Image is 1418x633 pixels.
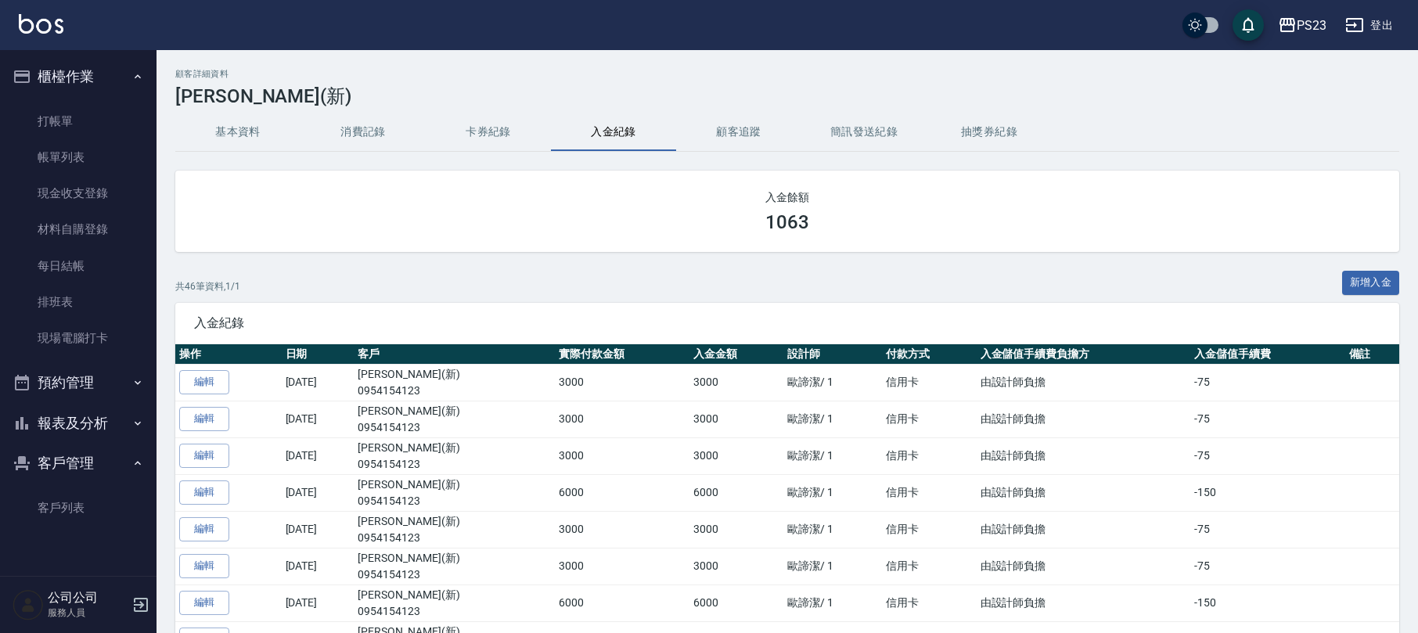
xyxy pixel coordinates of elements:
td: [DATE] [282,437,354,474]
td: -150 [1190,584,1344,621]
p: 0954154123 [358,493,551,509]
a: 編輯 [179,370,229,394]
button: 入金紀錄 [551,113,676,151]
td: [DATE] [282,511,354,548]
button: 基本資料 [175,113,301,151]
button: 顧客追蹤 [676,113,801,151]
img: Logo [19,14,63,34]
button: 登出 [1339,11,1399,40]
td: [DATE] [282,364,354,401]
h2: 顧客詳細資料 [175,69,1399,79]
td: 信用卡 [882,474,977,511]
p: 0954154123 [358,603,551,620]
td: -75 [1190,364,1344,401]
td: 信用卡 [882,511,977,548]
h3: 1063 [765,211,809,233]
th: 日期 [282,344,354,365]
td: 歐諦潔 / 1 [783,548,882,584]
th: 備註 [1345,344,1399,365]
a: 材料自購登錄 [6,211,150,247]
td: 信用卡 [882,437,977,474]
td: 信用卡 [882,584,977,621]
td: 由設計師負擔 [977,437,1191,474]
td: -75 [1190,548,1344,584]
a: 編輯 [179,554,229,578]
td: -75 [1190,401,1344,437]
td: 3000 [555,401,689,437]
button: 新增入金 [1342,271,1400,295]
td: 由設計師負擔 [977,364,1191,401]
th: 入金儲值手續費 [1190,344,1344,365]
button: 客戶管理 [6,443,150,484]
p: 0954154123 [358,530,551,546]
td: 6000 [689,584,784,621]
td: 歐諦潔 / 1 [783,437,882,474]
p: 服務人員 [48,606,128,620]
td: 信用卡 [882,548,977,584]
td: 3000 [689,364,784,401]
td: 由設計師負擔 [977,474,1191,511]
div: PS23 [1297,16,1326,35]
td: 信用卡 [882,401,977,437]
p: 0954154123 [358,456,551,473]
td: 3000 [555,548,689,584]
td: 3000 [555,364,689,401]
h2: 入金餘額 [194,189,1380,205]
button: PS23 [1272,9,1333,41]
td: [DATE] [282,548,354,584]
a: 帳單列表 [6,139,150,175]
th: 客戶 [354,344,555,365]
td: 歐諦潔 / 1 [783,401,882,437]
td: [PERSON_NAME](新) [354,548,555,584]
a: 編輯 [179,517,229,541]
td: [PERSON_NAME](新) [354,584,555,621]
td: [PERSON_NAME](新) [354,364,555,401]
button: 預約管理 [6,362,150,403]
td: 歐諦潔 / 1 [783,474,882,511]
img: Person [13,589,44,620]
button: 消費記錄 [301,113,426,151]
td: [PERSON_NAME](新) [354,437,555,474]
th: 入金儲值手續費負擔方 [977,344,1191,365]
td: 由設計師負擔 [977,548,1191,584]
td: 由設計師負擔 [977,584,1191,621]
th: 入金金額 [689,344,784,365]
a: 編輯 [179,591,229,615]
button: 報表及分析 [6,403,150,444]
p: 0954154123 [358,383,551,399]
td: [PERSON_NAME](新) [354,474,555,511]
p: 0954154123 [358,566,551,583]
a: 打帳單 [6,103,150,139]
td: 由設計師負擔 [977,511,1191,548]
td: 6000 [555,584,689,621]
button: 簡訊發送紀錄 [801,113,927,151]
th: 操作 [175,344,282,365]
h5: 公司公司 [48,590,128,606]
td: 3000 [689,401,784,437]
td: -150 [1190,474,1344,511]
td: 歐諦潔 / 1 [783,364,882,401]
td: [PERSON_NAME](新) [354,401,555,437]
th: 付款方式 [882,344,977,365]
td: 6000 [555,474,689,511]
td: -75 [1190,437,1344,474]
th: 實際付款金額 [555,344,689,365]
td: 信用卡 [882,364,977,401]
a: 編輯 [179,480,229,505]
p: 共 46 筆資料, 1 / 1 [175,279,240,293]
td: -75 [1190,511,1344,548]
td: 3000 [555,511,689,548]
span: 入金紀錄 [194,315,1380,331]
a: 現金收支登錄 [6,175,150,211]
td: 3000 [689,437,784,474]
td: [DATE] [282,474,354,511]
td: [PERSON_NAME](新) [354,511,555,548]
td: 歐諦潔 / 1 [783,511,882,548]
th: 設計師 [783,344,882,365]
td: 由設計師負擔 [977,401,1191,437]
a: 每日結帳 [6,248,150,284]
a: 現場電腦打卡 [6,320,150,356]
td: 3000 [689,548,784,584]
p: 0954154123 [358,419,551,436]
a: 編輯 [179,444,229,468]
